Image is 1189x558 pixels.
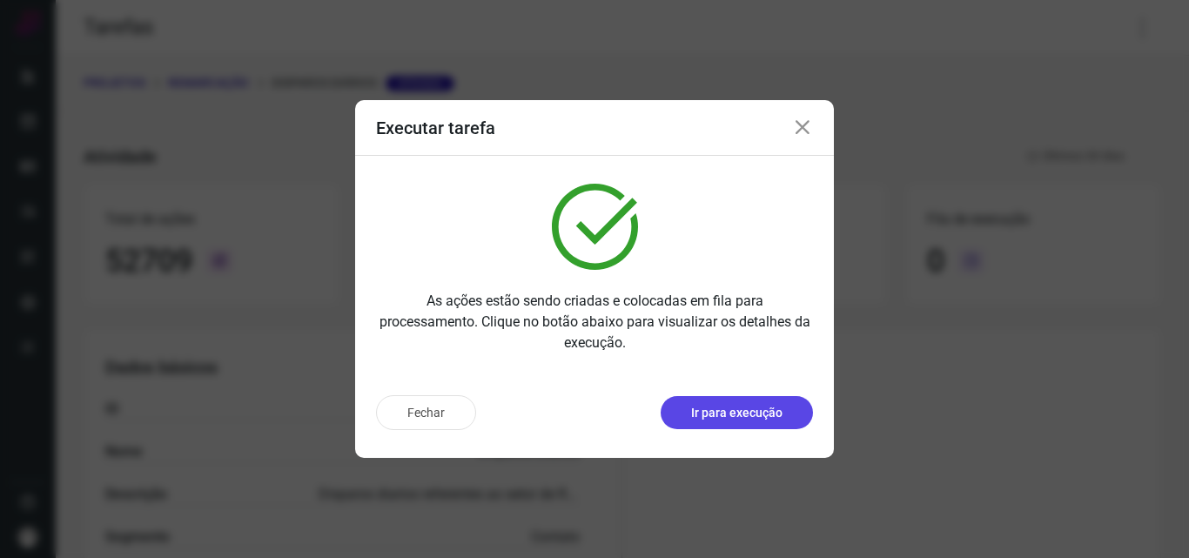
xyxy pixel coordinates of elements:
h3: Executar tarefa [376,118,495,138]
button: Fechar [376,395,476,430]
p: Ir para execução [691,404,783,422]
img: verified.svg [552,184,638,270]
p: As ações estão sendo criadas e colocadas em fila para processamento. Clique no botão abaixo para ... [376,291,813,353]
button: Ir para execução [661,396,813,429]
